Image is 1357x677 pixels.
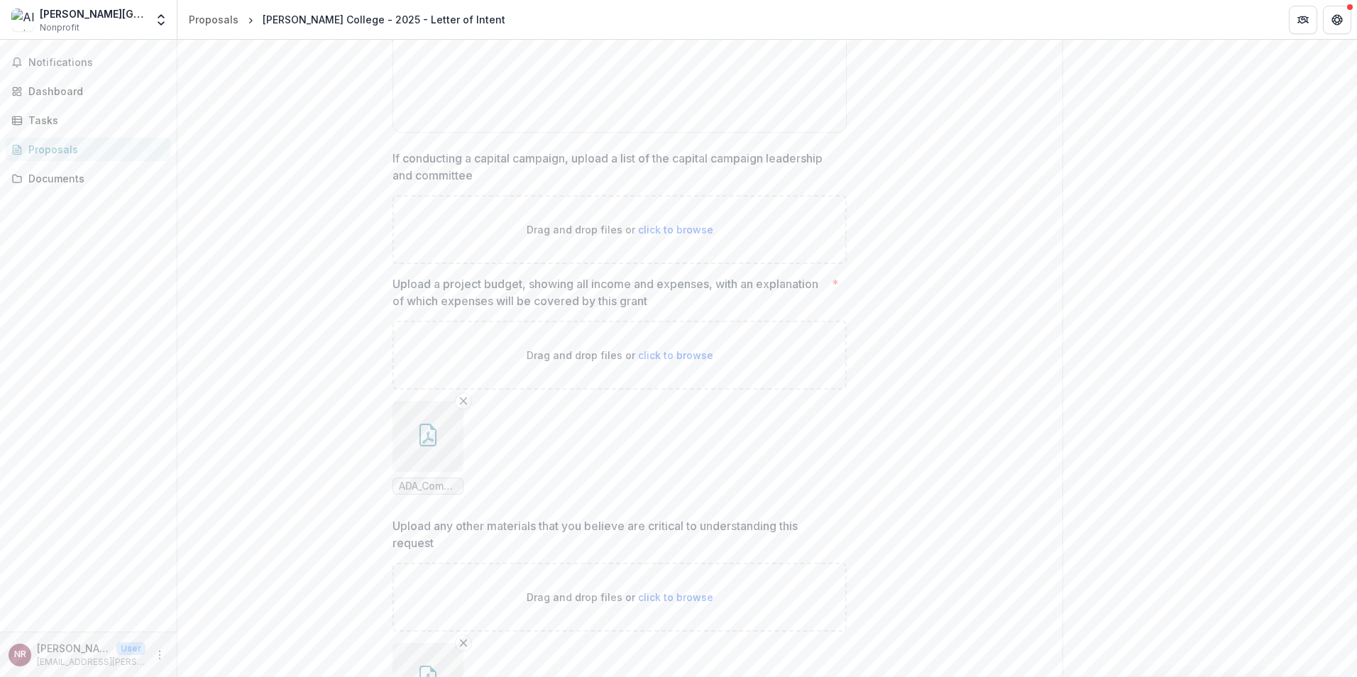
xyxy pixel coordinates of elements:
[6,167,171,190] a: Documents
[183,9,244,30] a: Proposals
[392,275,826,309] p: Upload a project budget, showing all income and expenses, with an explanation of which expenses w...
[183,9,511,30] nav: breadcrumb
[28,57,165,69] span: Notifications
[28,142,160,157] div: Proposals
[151,646,168,664] button: More
[527,222,713,237] p: Drag and drop files or
[392,150,838,184] p: If conducting a capital campaign, upload a list of the capital campaign leadership and committee
[392,401,463,495] div: Remove FileADA_Compliance_Project_Budget Wyomissing Foundation.pdf
[28,113,160,128] div: Tasks
[455,392,472,409] button: Remove File
[40,6,145,21] div: [PERSON_NAME][GEOGRAPHIC_DATA]
[263,12,505,27] div: [PERSON_NAME] College - 2025 - Letter of Intent
[6,138,171,161] a: Proposals
[189,12,238,27] div: Proposals
[14,650,26,659] div: Nate Rothermel
[527,590,713,605] p: Drag and drop files or
[455,634,472,651] button: Remove File
[151,6,171,34] button: Open entity switcher
[40,21,79,34] span: Nonprofit
[28,171,160,186] div: Documents
[1289,6,1317,34] button: Partners
[6,109,171,132] a: Tasks
[638,349,713,361] span: click to browse
[6,79,171,103] a: Dashboard
[28,84,160,99] div: Dashboard
[399,480,457,492] span: ADA_Compliance_Project_Budget Wyomissing Foundation.pdf
[37,641,111,656] p: [PERSON_NAME]
[37,656,145,668] p: [EMAIL_ADDRESS][PERSON_NAME][DOMAIN_NAME]
[11,9,34,31] img: Albright College
[638,591,713,603] span: click to browse
[6,51,171,74] button: Notifications
[638,224,713,236] span: click to browse
[1323,6,1351,34] button: Get Help
[527,348,713,363] p: Drag and drop files or
[392,517,838,551] p: Upload any other materials that you believe are critical to understanding this request
[116,642,145,655] p: User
